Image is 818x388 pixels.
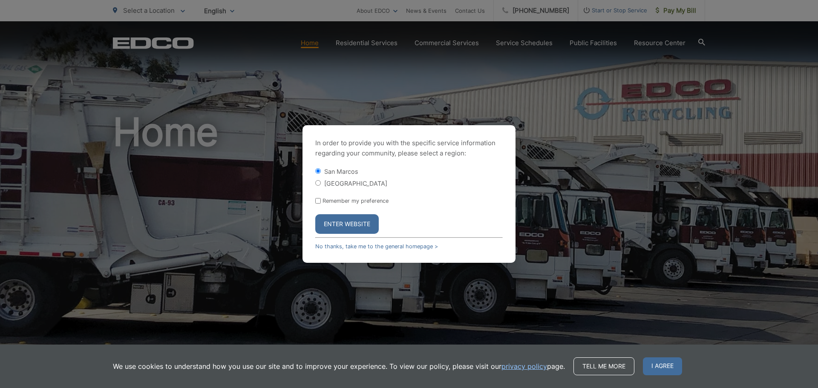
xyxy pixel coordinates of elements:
[323,198,389,204] label: Remember my preference
[501,361,547,371] a: privacy policy
[324,180,387,187] label: [GEOGRAPHIC_DATA]
[315,214,379,234] button: Enter Website
[573,357,634,375] a: Tell me more
[113,361,565,371] p: We use cookies to understand how you use our site and to improve your experience. To view our pol...
[315,138,503,158] p: In order to provide you with the specific service information regarding your community, please se...
[643,357,682,375] span: I agree
[324,168,358,175] label: San Marcos
[315,243,438,250] a: No thanks, take me to the general homepage >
